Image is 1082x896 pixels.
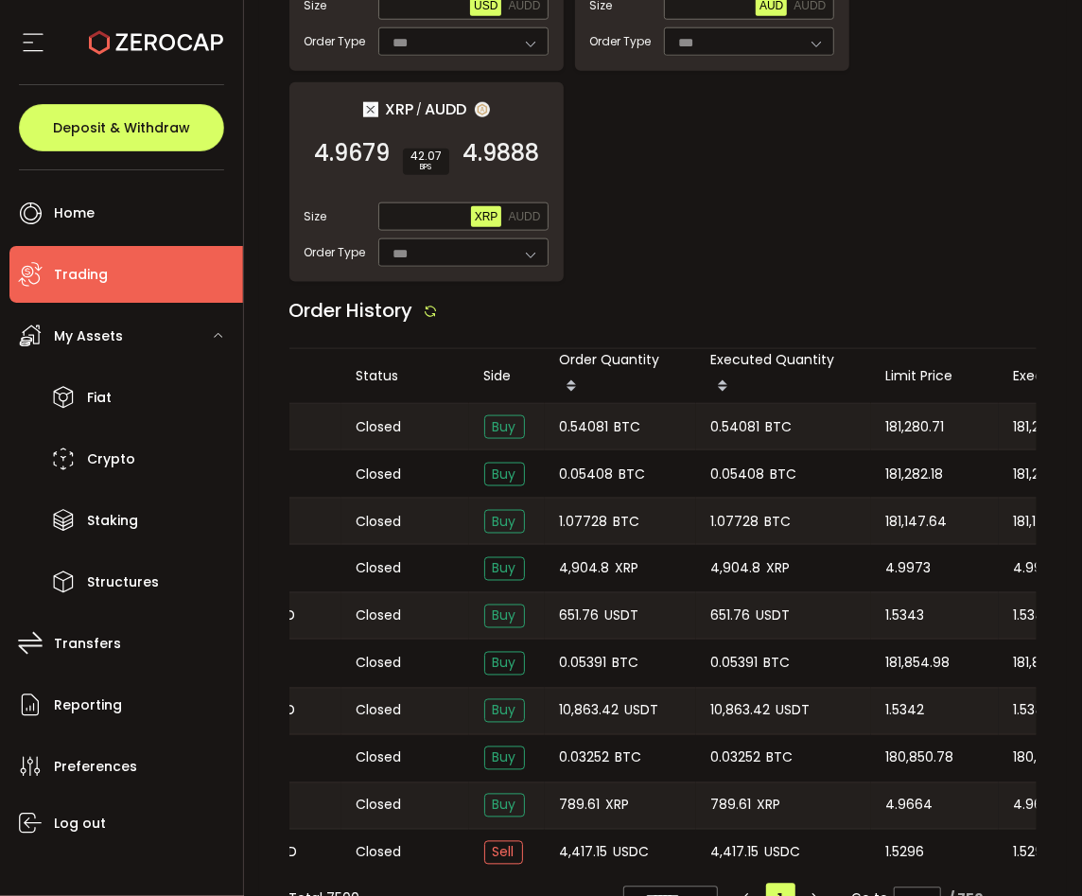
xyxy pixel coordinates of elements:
span: Transfers [54,630,121,658]
span: BTC [614,511,640,533]
span: 4.9971 [1014,558,1056,580]
span: 651.76 [560,606,600,627]
span: 1.5343 [886,606,925,627]
span: Closed [357,701,402,721]
span: BTC [771,464,797,485]
span: Reporting [54,692,122,719]
span: 181,280.71 [886,416,945,438]
button: Deposit & Withdraw [19,104,224,151]
span: 789.61 [711,795,752,817]
span: My Assets [54,323,123,350]
button: AUDD [504,206,544,227]
span: Order History [289,297,413,324]
span: Closed [357,465,402,484]
span: BTC [765,511,792,533]
div: Status [341,365,469,387]
span: 4,417.15 [560,842,608,864]
span: 181,147.64 [886,511,948,533]
span: XRP [758,795,781,817]
span: 4,904.8 [711,558,761,580]
span: Deposit & Withdraw [53,121,190,134]
span: XRP [386,97,414,121]
span: XRP [767,558,791,580]
span: Closed [357,796,402,816]
span: 0.05408 [560,464,614,485]
span: 4.9888 [463,144,540,163]
i: BPS [410,162,442,173]
span: 1.5342 [886,700,925,722]
span: 0.05391 [560,653,607,675]
div: Side [469,365,545,387]
span: XRP [475,210,498,223]
span: Size [305,208,327,225]
span: Buy [484,510,525,534]
div: Limit Price [871,365,999,387]
iframe: Chat Widget [987,805,1082,896]
span: Preferences [54,753,137,781]
span: 0.03252 [560,747,610,769]
span: 181,282.18 [886,464,944,485]
span: Log out [54,810,106,837]
span: Closed [357,843,402,863]
span: Order Type [305,33,366,50]
span: Sell [484,841,523,865]
span: XRP [606,795,630,817]
span: USDT [757,606,791,627]
span: Buy [484,557,525,581]
span: Fiat [87,384,112,412]
span: 181,280.71 [1014,416,1073,438]
span: Buy [484,652,525,676]
span: BTC [767,747,794,769]
span: Crypto [87,446,135,473]
img: zuPXiwguUFiBOIQyqLOiXsnnNitlx7q4LCwEbLHADjIpTka+Lip0HH8D0VTrd02z+wEAAAAASUVORK5CYII= [475,102,490,117]
span: Buy [484,699,525,723]
em: / [417,101,423,118]
span: Buy [484,747,525,770]
span: 180,850.63 [1014,747,1081,769]
span: 180,850.78 [886,747,954,769]
span: Home [54,200,95,227]
span: Order Type [590,33,652,50]
span: 181,147.64 [1014,511,1075,533]
span: Buy [484,605,525,628]
span: Trading [54,261,108,289]
span: 4.9664 [886,795,934,817]
span: Buy [484,794,525,817]
span: BTC [620,464,646,485]
span: Closed [357,512,402,532]
span: Order Type [305,244,366,261]
span: Structures [87,569,159,596]
span: AUDD [426,97,467,121]
span: 181,854.98 [1014,653,1078,675]
span: Closed [357,606,402,626]
span: USDC [765,842,801,864]
span: 10,863.42 [560,700,620,722]
span: 4.9664 [1014,795,1061,817]
span: 0.54081 [711,416,760,438]
span: 4.9973 [886,558,932,580]
span: 4,904.8 [560,558,610,580]
span: Buy [484,463,525,486]
span: 0.54081 [560,416,609,438]
span: USDC [614,842,650,864]
span: Closed [357,748,402,768]
span: 0.05391 [711,653,759,675]
span: 789.61 [560,795,601,817]
span: BTC [615,416,641,438]
span: USDT [777,700,811,722]
span: 181,282.18 [1014,464,1072,485]
span: Staking [87,507,138,535]
span: 4.9679 [315,144,391,163]
span: 1.07728 [711,511,759,533]
img: xrp_portfolio.png [363,102,378,117]
span: 1.5296 [886,842,925,864]
span: 1.5342 [1014,700,1053,722]
span: 1.07728 [560,511,608,533]
span: USDT [625,700,659,722]
span: Closed [357,417,402,437]
span: 651.76 [711,606,751,627]
span: 4,417.15 [711,842,759,864]
button: XRP [471,206,502,227]
span: USDT [605,606,639,627]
